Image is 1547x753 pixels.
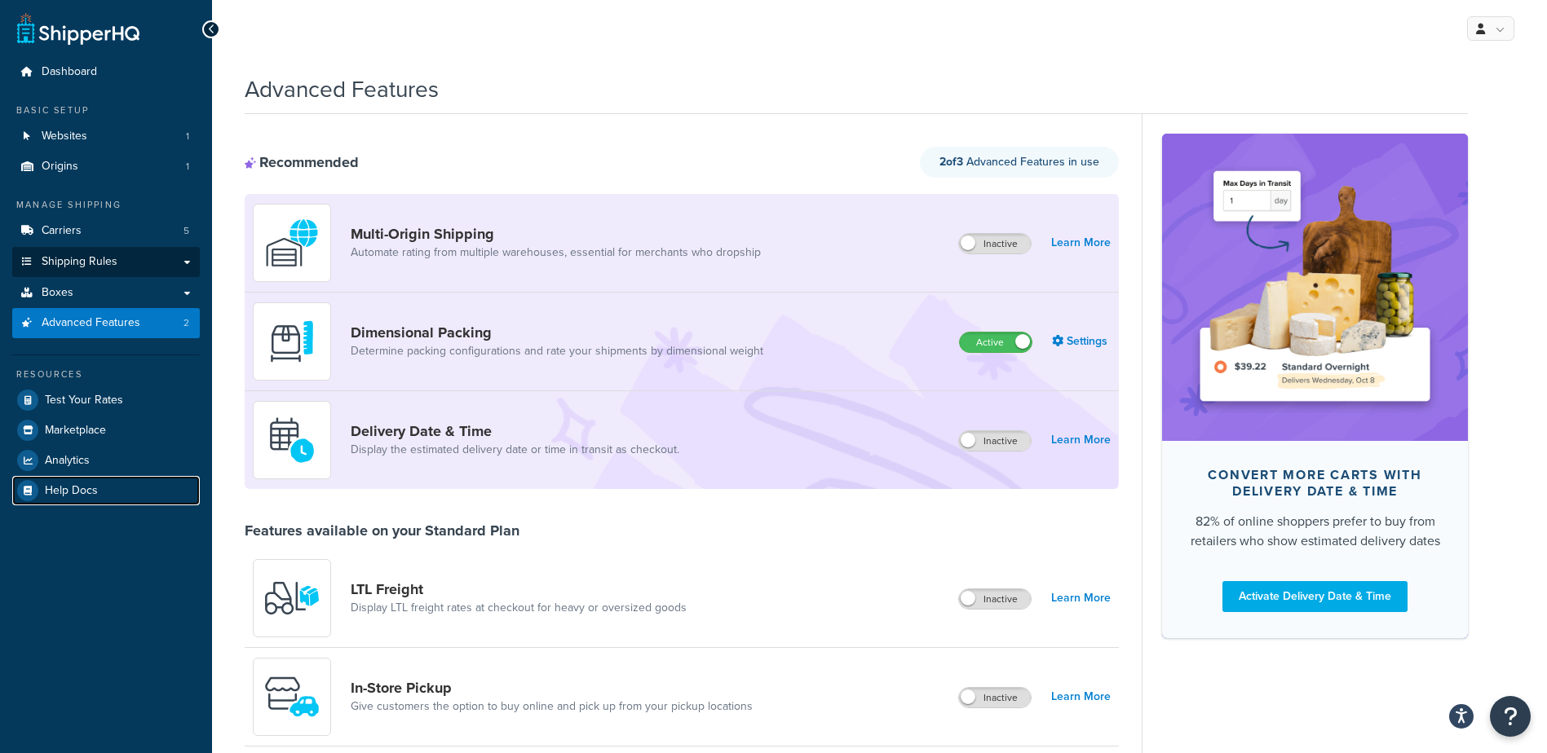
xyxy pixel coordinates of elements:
[12,416,200,445] a: Marketplace
[1187,158,1443,416] img: feature-image-ddt-36eae7f7280da8017bfb280eaccd9c446f90b1fe08728e4019434db127062ab4.png
[245,73,439,105] h1: Advanced Features
[42,130,87,143] span: Websites
[45,424,106,438] span: Marketplace
[12,103,200,117] div: Basic Setup
[45,394,123,407] span: Test Your Rates
[351,698,753,715] a: Give customers the option to buy online and pick up from your pickup locations
[183,224,189,238] span: 5
[12,121,200,152] li: Websites
[186,130,189,143] span: 1
[351,324,763,341] a: Dimensional Packing
[263,214,320,271] img: WatD5o0RtDAAAAAElFTkSuQmCC
[351,422,679,440] a: Delivery Date & Time
[12,247,200,277] a: Shipping Rules
[351,679,753,697] a: In-Store Pickup
[12,368,200,381] div: Resources
[12,278,200,308] a: Boxes
[351,343,763,359] a: Determine packing configurations and rate your shipments by dimensional weight
[1188,467,1442,500] div: Convert more carts with delivery date & time
[351,442,679,458] a: Display the estimated delivery date or time in transit as checkout.
[12,308,200,338] a: Advanced Features2
[245,522,519,539] div: Features available on your Standard Plan
[12,121,200,152] a: Websites1
[42,224,82,238] span: Carriers
[1051,429,1111,451] a: Learn More
[959,431,1031,451] label: Inactive
[939,153,1099,170] span: Advanced Features in use
[960,332,1032,352] label: Active
[42,316,140,330] span: Advanced Features
[351,580,687,598] a: LTL Freight
[1051,587,1111,610] a: Learn More
[959,589,1031,609] label: Inactive
[42,255,117,269] span: Shipping Rules
[959,688,1031,707] label: Inactive
[12,152,200,182] a: Origins1
[245,153,359,171] div: Recommended
[12,216,200,246] a: Carriers5
[1051,685,1111,708] a: Learn More
[12,57,200,87] a: Dashboard
[45,484,98,498] span: Help Docs
[1051,231,1111,254] a: Learn More
[12,446,200,475] a: Analytics
[1188,512,1442,551] div: 82% of online shoppers prefer to buy from retailers who show estimated delivery dates
[12,198,200,212] div: Manage Shipping
[939,153,963,170] strong: 2 of 3
[12,216,200,246] li: Carriers
[263,570,320,627] img: y79ZsPf0fXUFUhFXDzUgf+ktZg5F2+ohG75+v3d2s1D9TjoU8PiyCIluIjV41seZevKCRuEjTPPOKHJsQcmKCXGdfprl3L4q7...
[351,244,761,261] a: Automate rating from multiple warehouses, essential for merchants who dropship
[42,286,73,300] span: Boxes
[183,316,189,330] span: 2
[12,152,200,182] li: Origins
[12,385,200,415] a: Test Your Rates
[12,308,200,338] li: Advanced Features
[351,225,761,243] a: Multi-Origin Shipping
[45,454,90,468] span: Analytics
[42,65,97,79] span: Dashboard
[12,476,200,505] a: Help Docs
[351,600,687,616] a: Display LTL freight rates at checkout for heavy or oversized goods
[263,412,320,469] img: gfkeb5ejjkALwAAAABJRU5ErkJggg==
[186,160,189,174] span: 1
[1222,581,1408,612] a: Activate Delivery Date & Time
[42,160,78,174] span: Origins
[263,668,320,725] img: wfgcfpwTIucLEAAAAASUVORK5CYII=
[1490,696,1531,737] button: Open Resource Center
[959,234,1031,253] label: Inactive
[263,313,320,370] img: DTVBYsAAAAAASUVORK5CYII=
[1052,330,1111,353] a: Settings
